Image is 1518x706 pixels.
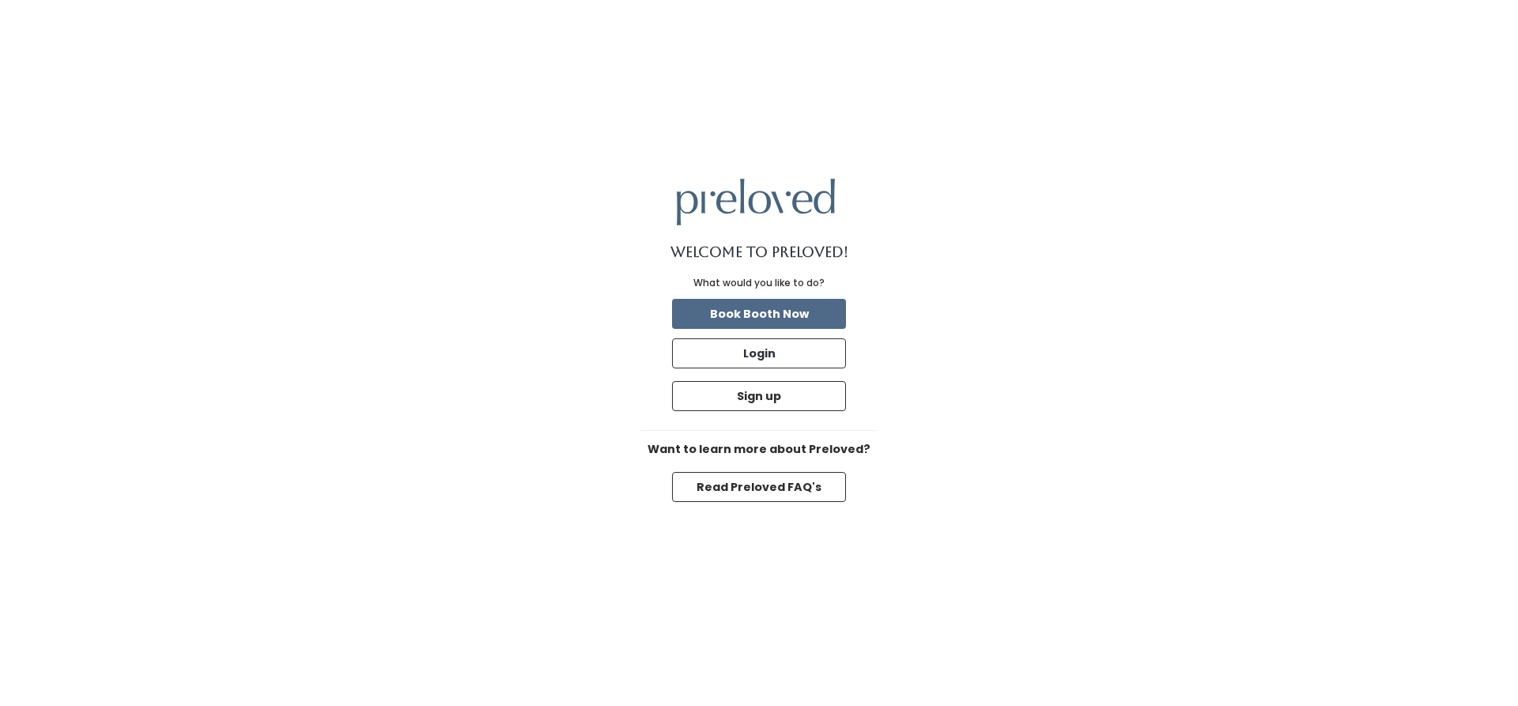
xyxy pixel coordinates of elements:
[677,179,835,225] img: preloved logo
[672,299,846,329] button: Book Booth Now
[670,244,848,260] h1: Welcome to Preloved!
[669,335,849,372] a: Login
[693,276,825,290] div: What would you like to do?
[672,381,846,411] button: Sign up
[640,444,878,456] h6: Want to learn more about Preloved?
[672,338,846,368] button: Login
[672,472,846,502] button: Read Preloved FAQ's
[669,378,849,414] a: Sign up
